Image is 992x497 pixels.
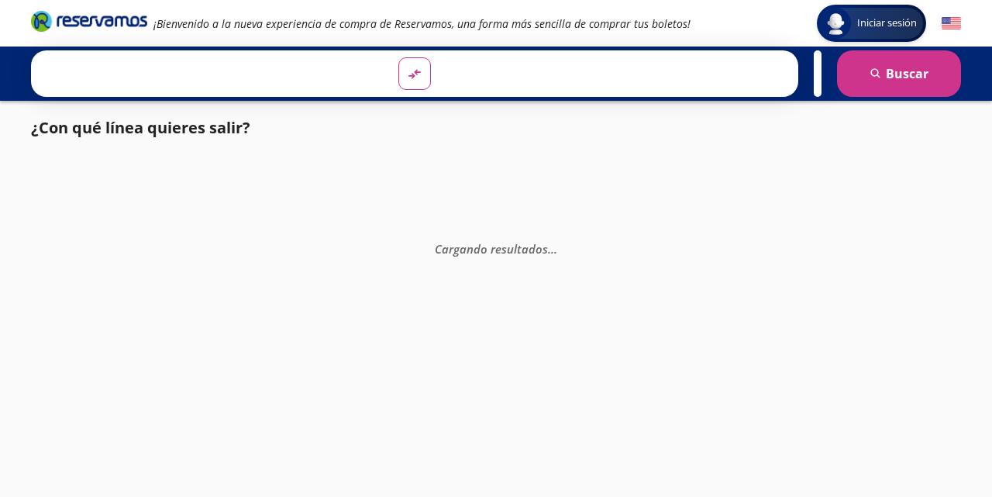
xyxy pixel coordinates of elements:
[551,240,554,256] span: .
[31,9,147,37] a: Brand Logo
[942,14,961,33] button: English
[435,240,557,256] em: Cargando resultados
[31,9,147,33] i: Brand Logo
[837,50,961,97] button: Buscar
[548,240,551,256] span: .
[153,16,691,31] em: ¡Bienvenido a la nueva experiencia de compra de Reservamos, una forma más sencilla de comprar tus...
[31,116,250,140] p: ¿Con qué línea quieres salir?
[554,240,557,256] span: .
[851,16,923,31] span: Iniciar sesión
